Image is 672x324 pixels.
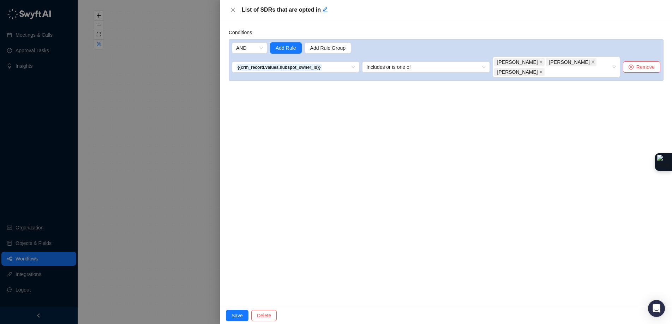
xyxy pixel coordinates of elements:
[242,6,662,14] h5: List of SDRs that are opted in
[636,63,655,71] span: Remove
[494,58,545,66] span: Emily Beck
[546,58,596,66] span: Blake Halvin
[539,70,543,74] span: close
[230,7,236,13] span: close
[494,68,545,76] span: Chip Johnston
[322,6,328,14] button: Edit
[270,42,302,54] button: Add Rule
[257,312,271,319] span: Delete
[497,58,538,66] span: [PERSON_NAME]
[229,39,664,81] div: Query builder
[251,310,277,321] button: Delete
[236,43,263,53] span: AND
[648,300,665,317] div: Open Intercom Messenger
[539,60,543,64] span: close
[322,7,328,12] span: edit
[226,310,248,321] button: Save
[623,61,660,73] button: Remove
[657,155,670,169] img: Extension Icon
[310,44,346,52] span: Add Rule Group
[629,65,634,70] span: close-circle
[238,65,320,70] strong: {{crm_record.values.hubspot_owner_id}}
[305,42,351,54] button: Add Rule Group
[366,62,485,72] span: Includes or is one of
[229,6,237,14] button: Close
[229,29,257,36] label: Conditions
[276,44,296,52] span: Add Rule
[497,68,538,76] span: [PERSON_NAME]
[591,60,595,64] span: close
[549,58,590,66] span: [PERSON_NAME]
[232,312,243,319] span: Save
